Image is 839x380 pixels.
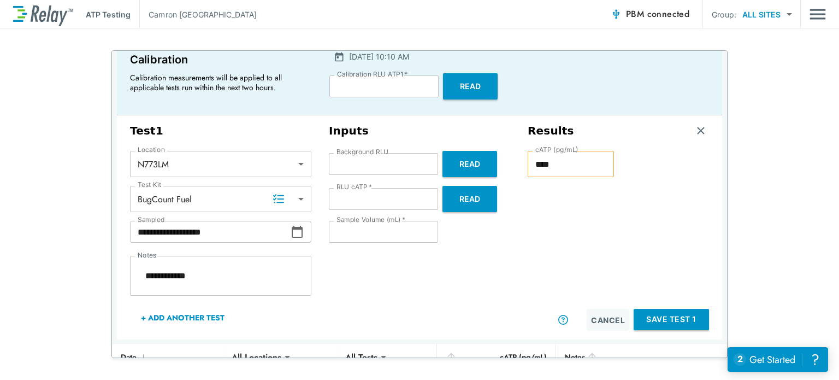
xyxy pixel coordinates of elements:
div: cATP (pg/mL) [446,350,547,364]
p: Calibration measurements will be applied to all applicable tests run within the next two hours. [130,73,305,92]
div: All Tests [338,346,385,368]
label: cATP (pg/mL) [535,146,578,154]
button: + Add Another Test [130,305,235,331]
div: All Locations [224,346,289,368]
button: Read [443,73,498,100]
label: Test Kit [138,181,162,189]
p: Group: [712,9,736,20]
div: N773LM [130,153,311,175]
label: Calibration RLU ATP1 [337,71,407,78]
div: Notes [565,350,681,364]
img: LuminUltra Relay [13,3,73,26]
iframe: Resource center [728,347,828,372]
p: ATP Testing [86,9,131,20]
p: Camron [GEOGRAPHIC_DATA] [149,9,257,20]
span: connected [647,8,690,20]
button: Cancel [587,309,629,331]
button: Main menu [810,4,826,25]
label: Notes [138,252,156,259]
button: Read [442,151,497,177]
p: Calibration [130,51,310,68]
th: Date [112,344,224,371]
button: PBM connected [606,3,694,25]
img: Connected Icon [611,9,622,20]
p: [DATE] 10:10 AM [349,51,409,62]
h3: Results [528,124,574,138]
div: BugCount Fuel [130,188,311,210]
h3: Inputs [329,124,510,138]
span: PBM [626,7,689,22]
label: RLU cATP [336,183,372,191]
label: Background RLU [336,148,388,156]
label: Location [138,146,165,154]
button: Save Test 1 [634,309,709,330]
h3: Test 1 [130,124,311,138]
img: Remove [695,125,706,136]
label: Sample Volume (mL) [336,216,405,224]
input: Choose date, selected date is Aug 11, 2025 [130,221,291,243]
label: Sampled [138,216,165,224]
img: Calender Icon [334,51,345,62]
button: Read [442,186,497,212]
img: Drawer Icon [810,4,826,25]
